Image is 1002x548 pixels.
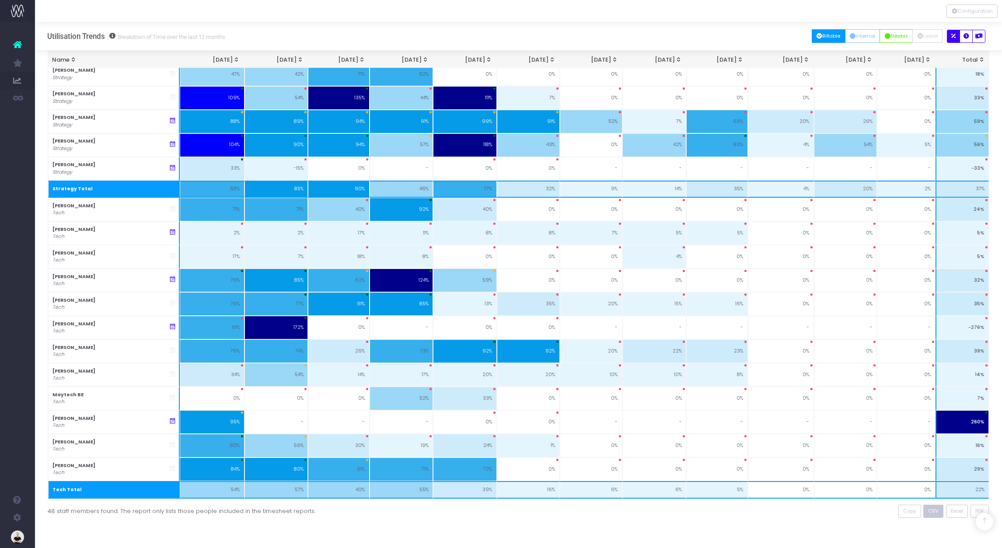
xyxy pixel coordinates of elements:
td: 76% [180,292,244,316]
td: 0% [814,387,877,410]
i: Strategy [52,98,72,105]
div: [DATE] [627,56,682,64]
span: Copy [903,507,916,515]
i: Tech [52,280,64,287]
td: 11% [370,221,433,245]
td: 84% [180,457,244,481]
td: 47% [180,63,244,86]
td: 0% [560,434,622,457]
td: - [622,316,687,339]
td: 39% [936,339,989,363]
td: 111% [433,86,496,110]
div: [DATE] [312,56,365,64]
td: 4% [748,181,814,198]
td: 14% [308,363,370,387]
td: 76% [180,269,244,292]
td: - [877,316,936,339]
td: 118% [433,133,496,157]
td: 0% [622,434,687,457]
td: 80% [686,133,748,157]
td: 92% [497,339,560,363]
td: 0% [748,387,814,410]
td: 0% [877,245,936,269]
td: 0% [748,86,814,110]
td: 0% [686,63,748,86]
td: 18% [936,63,989,86]
div: [DATE] [752,56,810,64]
td: 0% [244,387,308,410]
td: 94% [308,133,370,157]
button: Excel [946,505,968,518]
td: 0% [622,269,687,292]
strong: [PERSON_NAME] [52,138,95,144]
td: 0% [748,292,814,316]
td: 0% [686,198,748,221]
td: 8% [433,221,496,245]
td: 91% [308,292,370,316]
td: 17% [308,221,370,245]
h3: Utilisation Trends [47,32,227,41]
td: 20% [560,292,622,316]
td: 32% [936,269,989,292]
td: 0% [686,387,748,410]
td: 1% [497,434,560,457]
i: Tech [52,233,64,240]
td: 76% [180,339,244,363]
td: 54% [814,133,877,157]
td: 0% [560,269,622,292]
td: - [877,410,936,434]
td: 92% [370,198,433,221]
td: 0% [877,292,936,316]
td: 88% [180,110,244,133]
td: 0% [497,245,560,269]
td: 0% [748,221,814,245]
td: 0% [877,387,936,410]
td: 91% [497,110,560,133]
th: Aug 25: activate to sort column ascending [180,51,244,69]
td: - [748,410,814,434]
td: 33% [180,157,244,181]
td: 20% [433,363,496,387]
td: 0% [308,157,370,181]
button: PDF [971,505,989,518]
td: 35% [497,292,560,316]
td: 0% [748,269,814,292]
div: Vertical button group [946,4,998,18]
span: CSV [928,507,939,515]
td: 61% [308,457,370,481]
td: 0% [560,86,622,110]
td: 0% [877,63,936,86]
strong: [PERSON_NAME] [52,67,95,73]
td: 59% [433,269,496,292]
td: 92% [433,339,496,363]
td: - [748,316,814,339]
td: 260% [936,410,989,434]
td: 0% [877,269,936,292]
td: 5% [936,221,989,245]
td: 0% [622,387,687,410]
td: 26% [814,110,877,133]
td: 33% [433,387,496,410]
strong: [PERSON_NAME] [52,114,95,121]
strong: [PERSON_NAME] [52,273,95,280]
td: - [686,316,748,339]
td: 14% [622,181,687,198]
td: 0% [877,86,936,110]
td: 26% [308,339,370,363]
td: 14% [936,363,989,387]
td: 0% [497,269,560,292]
td: 2% [877,181,936,198]
th: May 26: activate to sort column ascending [748,51,814,69]
td: - [686,410,748,434]
div: [DATE] [437,56,492,64]
td: 124% [370,269,433,292]
td: 0% [877,110,936,133]
th: Mar 26: activate to sort column ascending [622,51,687,69]
td: 0% [748,434,814,457]
td: 80% [180,434,244,457]
div: Total [940,56,985,64]
span: PDF [975,507,984,515]
td: -276% [936,316,989,339]
td: 69% [686,110,748,133]
td: 0% [814,269,877,292]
